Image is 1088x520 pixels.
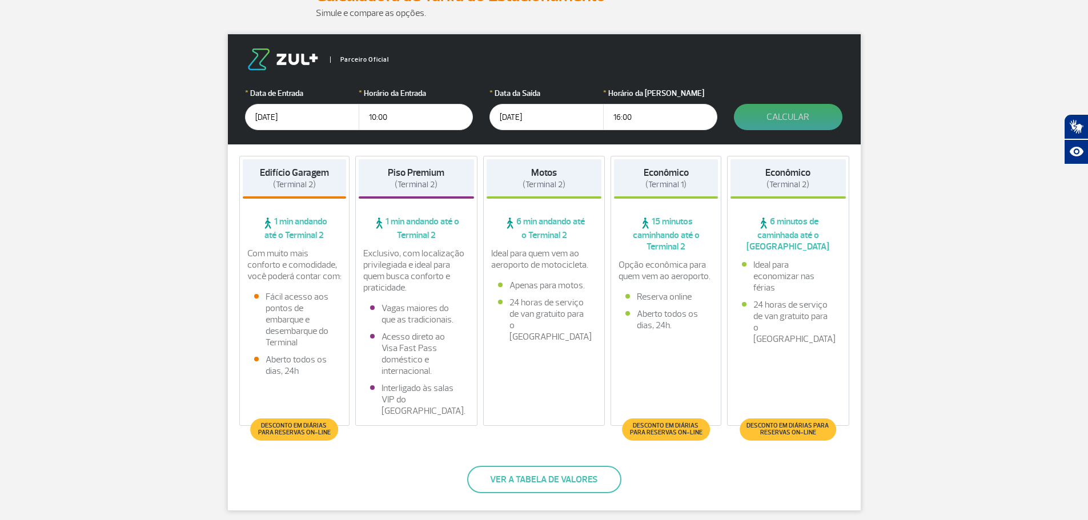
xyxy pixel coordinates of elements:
button: Abrir recursos assistivos. [1064,139,1088,164]
span: 15 minutos caminhando até o Terminal 2 [614,216,718,252]
span: (Terminal 2) [523,179,565,190]
strong: Piso Premium [388,167,444,179]
li: Ideal para economizar nas férias [742,259,834,293]
button: Calcular [734,104,842,130]
li: Acesso direto ao Visa Fast Pass doméstico e internacional. [370,331,463,377]
strong: Edifício Garagem [260,167,329,179]
span: 6 minutos de caminhada até o [GEOGRAPHIC_DATA] [730,216,846,252]
input: hh:mm [359,104,473,130]
span: 1 min andando até o Terminal 2 [243,216,347,241]
li: Interligado às salas VIP do [GEOGRAPHIC_DATA]. [370,382,463,417]
li: Fácil acesso aos pontos de embarque e desembarque do Terminal [254,291,335,348]
input: hh:mm [603,104,717,130]
span: 6 min andando até o Terminal 2 [487,216,602,241]
label: Data de Entrada [245,87,359,99]
span: (Terminal 2) [273,179,316,190]
button: Ver a tabela de valores [467,466,621,493]
p: Simule e compare as opções. [316,6,773,20]
li: 24 horas de serviço de van gratuito para o [GEOGRAPHIC_DATA] [498,297,591,342]
strong: Econômico [765,167,810,179]
li: Aberto todos os dias, 24h. [625,308,706,331]
label: Data da Saída [489,87,604,99]
span: (Terminal 2) [395,179,437,190]
strong: Motos [531,167,557,179]
strong: Econômico [644,167,689,179]
span: Desconto em diárias para reservas on-line [256,422,332,436]
li: Aberto todos os dias, 24h [254,354,335,377]
span: (Terminal 2) [766,179,809,190]
span: Desconto em diárias para reservas on-line [745,422,830,436]
p: Ideal para quem vem ao aeroporto de motocicleta. [491,248,597,271]
p: Opção econômica para quem vem ao aeroporto. [619,259,713,282]
input: dd/mm/aaaa [245,104,359,130]
li: Vagas maiores do que as tradicionais. [370,303,463,325]
input: dd/mm/aaaa [489,104,604,130]
li: Reserva online [625,291,706,303]
div: Plugin de acessibilidade da Hand Talk. [1064,114,1088,164]
li: 24 horas de serviço de van gratuito para o [GEOGRAPHIC_DATA] [742,299,834,345]
button: Abrir tradutor de língua de sinais. [1064,114,1088,139]
img: logo-zul.png [245,49,320,70]
span: Parceiro Oficial [330,57,389,63]
li: Apenas para motos. [498,280,591,291]
span: (Terminal 1) [645,179,686,190]
span: 1 min andando até o Terminal 2 [359,216,474,241]
label: Horário da Entrada [359,87,473,99]
label: Horário da [PERSON_NAME] [603,87,717,99]
p: Com muito mais conforto e comodidade, você poderá contar com: [247,248,342,282]
span: Desconto em diárias para reservas on-line [628,422,704,436]
p: Exclusivo, com localização privilegiada e ideal para quem busca conforto e praticidade. [363,248,469,293]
